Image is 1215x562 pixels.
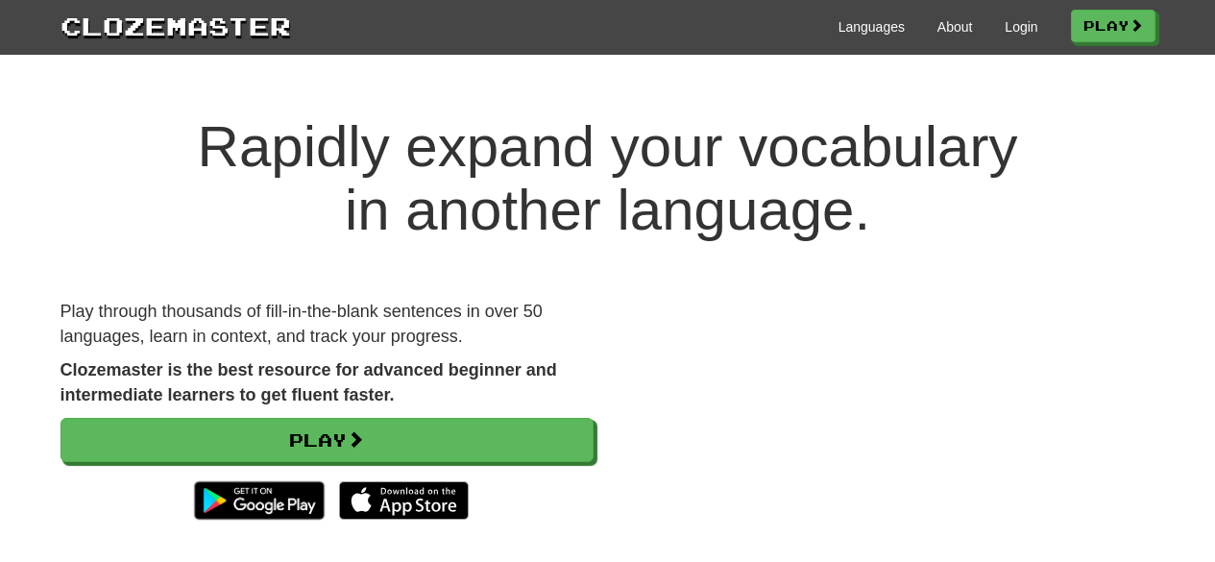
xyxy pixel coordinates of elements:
a: About [937,17,973,37]
a: Languages [838,17,905,37]
img: Get it on Google Play [184,472,333,529]
strong: Clozemaster is the best resource for advanced beginner and intermediate learners to get fluent fa... [61,360,557,404]
a: Play [1071,10,1155,42]
a: Login [1005,17,1037,37]
img: Download_on_the_App_Store_Badge_US-UK_135x40-25178aeef6eb6b83b96f5f2d004eda3bffbb37122de64afbaef7... [339,481,469,520]
a: Play [61,418,594,462]
a: Clozemaster [61,8,291,43]
p: Play through thousands of fill-in-the-blank sentences in over 50 languages, learn in context, and... [61,300,594,349]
